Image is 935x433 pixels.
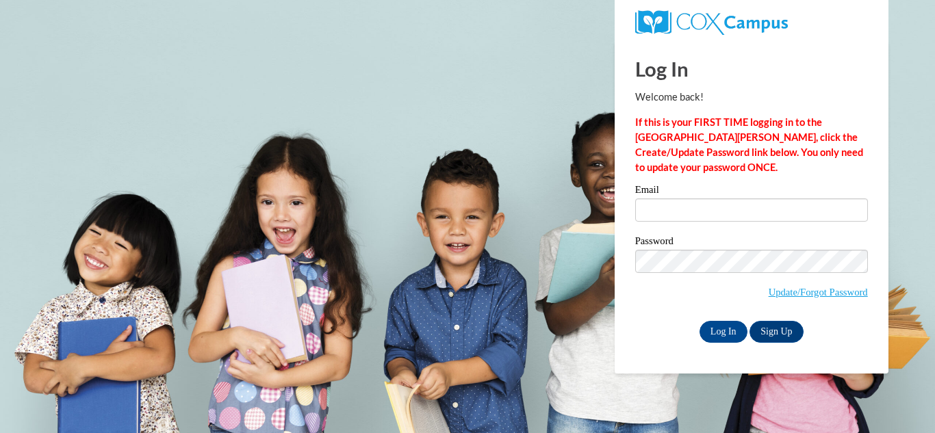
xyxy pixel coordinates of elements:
[635,90,868,105] p: Welcome back!
[635,185,868,198] label: Email
[635,55,868,83] h1: Log In
[700,321,747,343] input: Log In
[769,287,868,298] a: Update/Forgot Password
[635,16,788,27] a: COX Campus
[750,321,803,343] a: Sign Up
[635,116,863,173] strong: If this is your FIRST TIME logging in to the [GEOGRAPHIC_DATA][PERSON_NAME], click the Create/Upd...
[635,236,868,250] label: Password
[635,10,788,35] img: COX Campus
